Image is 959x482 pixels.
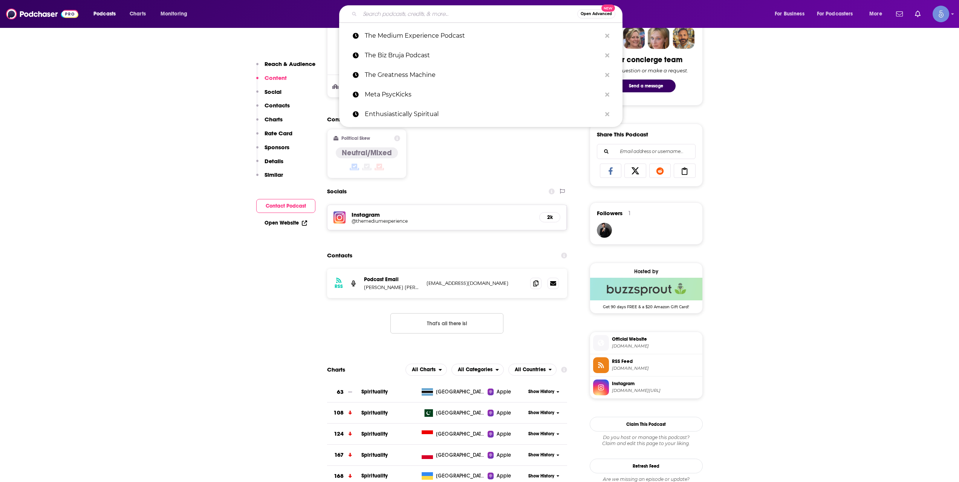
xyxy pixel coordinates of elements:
[508,364,557,376] h2: Countries
[125,8,150,20] a: Charts
[419,409,488,417] a: [GEOGRAPHIC_DATA]
[342,148,392,158] h4: Neutral/Mixed
[327,382,361,402] a: 63
[597,223,612,238] img: JohirMia
[339,85,623,104] a: Meta PsycKicks
[612,343,699,349] span: themediumexperience.com
[337,388,344,396] h3: 63
[6,7,78,21] a: Podchaser - Follow, Share and Rate Podcasts
[528,431,554,437] span: Show History
[612,358,699,365] span: RSS Feed
[488,430,526,438] a: Apple
[869,9,882,19] span: More
[933,6,949,22] button: Show profile menu
[365,85,601,104] p: Meta PsycKicks
[526,389,562,395] button: Show History
[612,366,699,371] span: feeds.buzzsprout.com
[365,46,601,65] p: The Biz Bruja Podcast
[265,220,307,226] a: Open Website
[597,144,696,159] div: Search followers
[256,158,283,171] button: Details
[488,451,526,459] a: Apple
[451,364,504,376] h2: Categories
[610,55,682,64] div: Your concierge team
[333,409,344,417] h3: 108
[365,104,601,124] p: Enthusiastically Spiritual
[333,211,346,223] img: iconImage
[339,65,623,85] a: The Greatness Machine
[327,402,361,423] a: 108
[88,8,125,20] button: open menu
[161,9,187,19] span: Monitoring
[361,473,388,479] a: Spirituality
[419,430,488,438] a: [GEOGRAPHIC_DATA]
[265,88,281,95] p: Social
[528,389,554,395] span: Show History
[597,210,623,217] span: Followers
[130,9,146,19] span: Charts
[361,410,388,416] a: Spirituality
[648,27,670,49] img: Jules Profile
[364,276,421,283] p: Podcast Email
[327,366,345,373] h2: Charts
[256,130,292,144] button: Rate Card
[256,88,281,102] button: Social
[256,116,283,130] button: Charts
[361,431,388,437] a: Spirituality
[590,417,703,432] button: Claim This Podcast
[597,131,648,138] h3: Share This Podcast
[623,27,645,49] img: Barbara Profile
[649,164,671,178] a: Share on Reddit
[497,409,511,417] span: Apple
[427,280,525,286] p: [EMAIL_ADDRESS][DOMAIN_NAME]
[629,210,630,217] div: 1
[419,472,488,480] a: [GEOGRAPHIC_DATA]
[334,472,344,480] h3: 168
[617,80,676,92] button: Send a message
[265,102,290,109] p: Contacts
[334,430,344,438] h3: 124
[526,473,562,479] button: Show History
[365,26,601,46] p: The Medium Experience Podcast
[581,12,612,16] span: Open Advanced
[419,451,488,459] a: [GEOGRAPHIC_DATA]
[346,5,630,23] div: Search podcasts, credits, & more...
[590,278,702,309] a: Buzzsprout Deal: Get 90 days FREE & a $20 Amazon Gift Card!
[390,313,503,334] button: Nothing here.
[577,9,615,18] button: Open AdvancedNew
[334,451,344,459] h3: 167
[265,116,283,123] p: Charts
[488,409,526,417] a: Apple
[256,102,290,116] button: Contacts
[590,435,703,441] span: Do you host or manage this podcast?
[327,248,352,263] h2: Contacts
[436,451,485,459] span: Poland
[265,130,292,137] p: Rate Card
[612,336,699,343] span: Official Website
[769,8,814,20] button: open menu
[339,46,623,65] a: The Biz Bruja Podcast
[497,430,511,438] span: Apple
[526,431,562,437] button: Show History
[361,389,388,395] a: Spirituality
[526,452,562,458] button: Show History
[590,459,703,473] button: Refresh Feed
[600,164,622,178] a: Share on Facebook
[893,8,906,20] a: Show notifications dropdown
[352,218,472,224] h5: @themediumexperience
[436,430,485,438] span: Indonesia
[812,8,864,20] button: open menu
[488,388,526,396] a: Apple
[405,364,447,376] button: open menu
[497,472,511,480] span: Apple
[933,6,949,22] img: User Profile
[674,164,696,178] a: Copy Link
[339,26,623,46] a: The Medium Experience Podcast
[488,472,526,480] a: Apple
[603,144,689,159] input: Email address or username...
[528,473,554,479] span: Show History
